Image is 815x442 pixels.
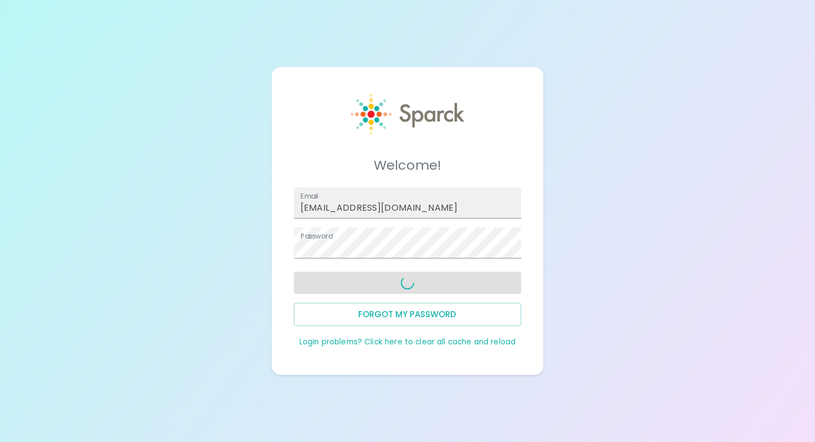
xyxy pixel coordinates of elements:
label: Password [300,231,333,241]
label: Email [300,191,318,201]
a: Login problems? Click here to clear all cache and reload [299,337,516,347]
h5: Welcome! [294,156,521,174]
img: Sparck logo [351,94,465,135]
button: Forgot my password [294,303,521,326]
